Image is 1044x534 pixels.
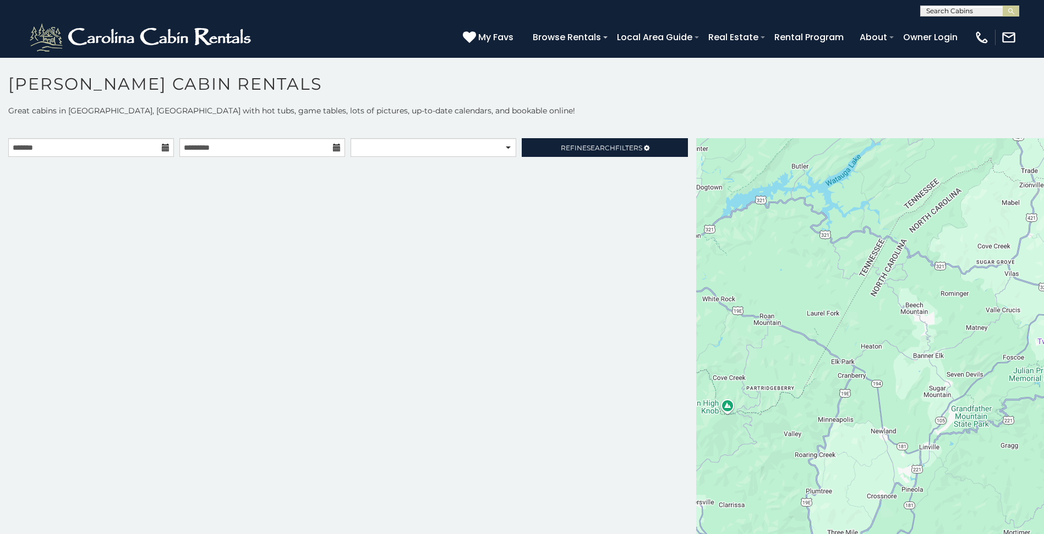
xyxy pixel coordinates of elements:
a: RefineSearchFilters [522,138,687,157]
a: Browse Rentals [527,28,606,47]
a: My Favs [463,30,516,45]
span: Refine Filters [561,144,642,152]
a: Local Area Guide [611,28,698,47]
a: Rental Program [769,28,849,47]
a: Real Estate [703,28,764,47]
a: About [854,28,893,47]
img: White-1-2.png [28,21,256,54]
span: My Favs [478,30,513,44]
img: phone-regular-white.png [974,30,990,45]
span: Search [587,144,615,152]
img: mail-regular-white.png [1001,30,1016,45]
a: Owner Login [898,28,963,47]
